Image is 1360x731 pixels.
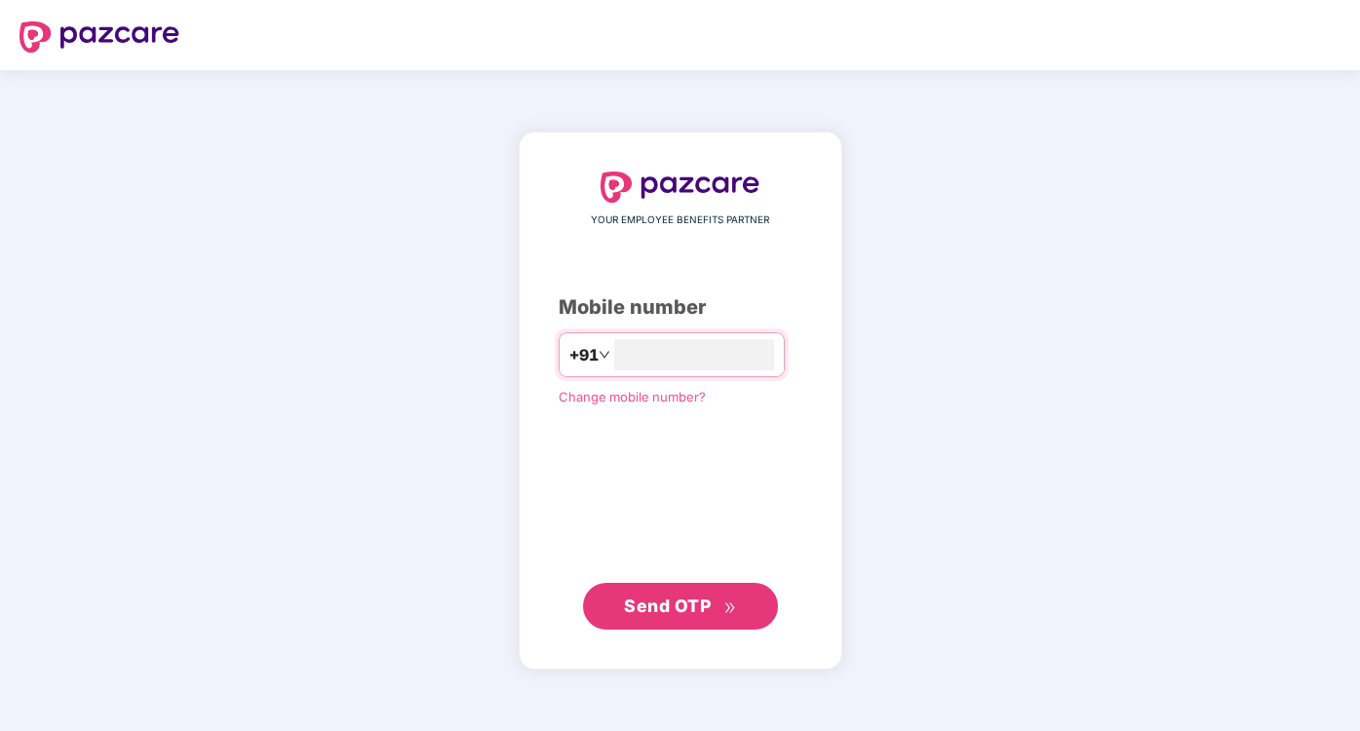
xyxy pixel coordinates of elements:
[569,343,599,367] span: +91
[601,172,760,203] img: logo
[559,389,706,404] a: Change mobile number?
[583,583,778,630] button: Send OTPdouble-right
[599,349,610,361] span: down
[19,21,179,53] img: logo
[624,596,711,616] span: Send OTP
[559,292,802,323] div: Mobile number
[723,601,736,614] span: double-right
[591,212,769,228] span: YOUR EMPLOYEE BENEFITS PARTNER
